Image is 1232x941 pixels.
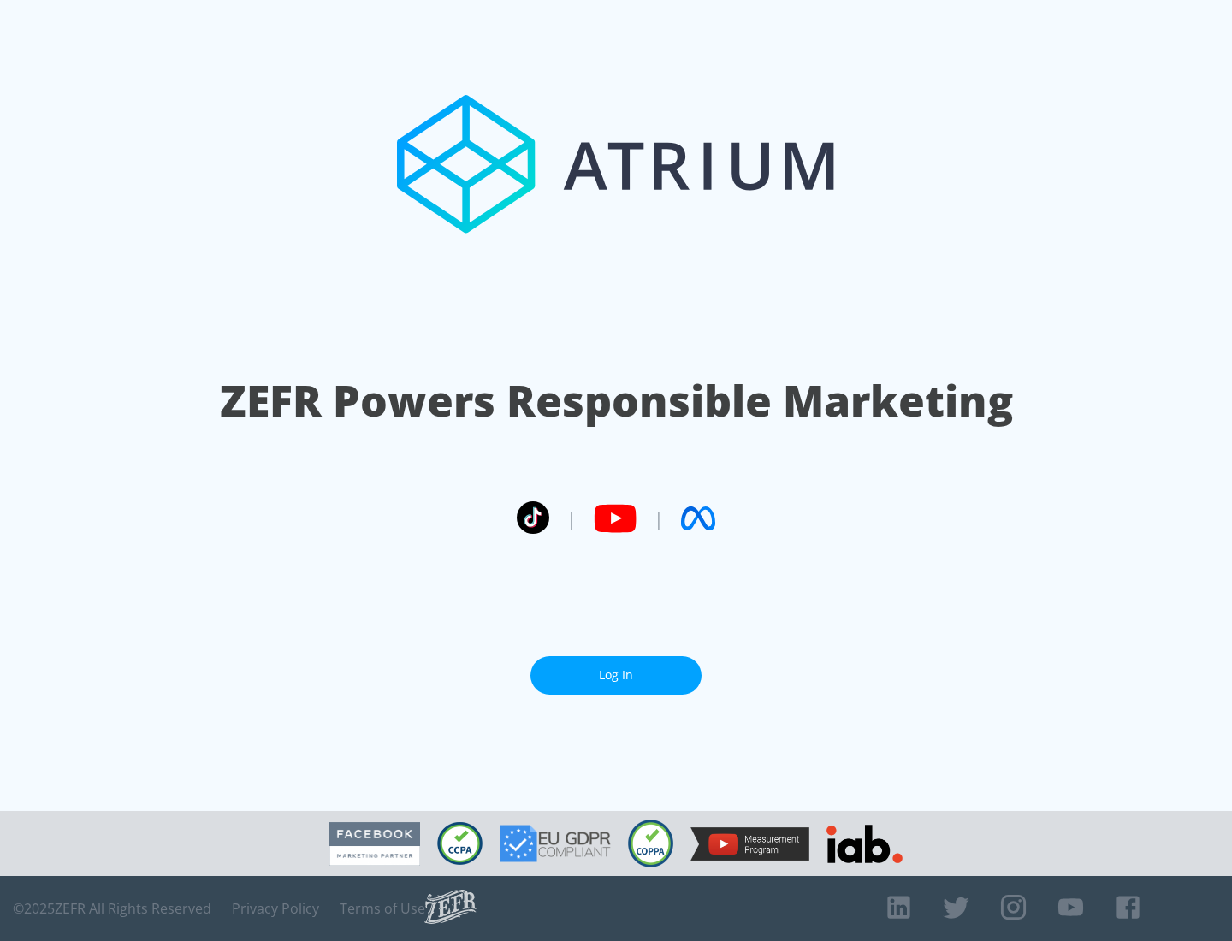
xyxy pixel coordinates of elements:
img: COPPA Compliant [628,820,673,867]
h1: ZEFR Powers Responsible Marketing [220,371,1013,430]
span: | [566,506,577,531]
img: IAB [826,825,903,863]
span: © 2025 ZEFR All Rights Reserved [13,900,211,917]
img: GDPR Compliant [500,825,611,862]
span: | [654,506,664,531]
a: Terms of Use [340,900,425,917]
img: YouTube Measurement Program [690,827,809,861]
a: Privacy Policy [232,900,319,917]
img: CCPA Compliant [437,822,483,865]
a: Log In [530,656,702,695]
img: Facebook Marketing Partner [329,822,420,866]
